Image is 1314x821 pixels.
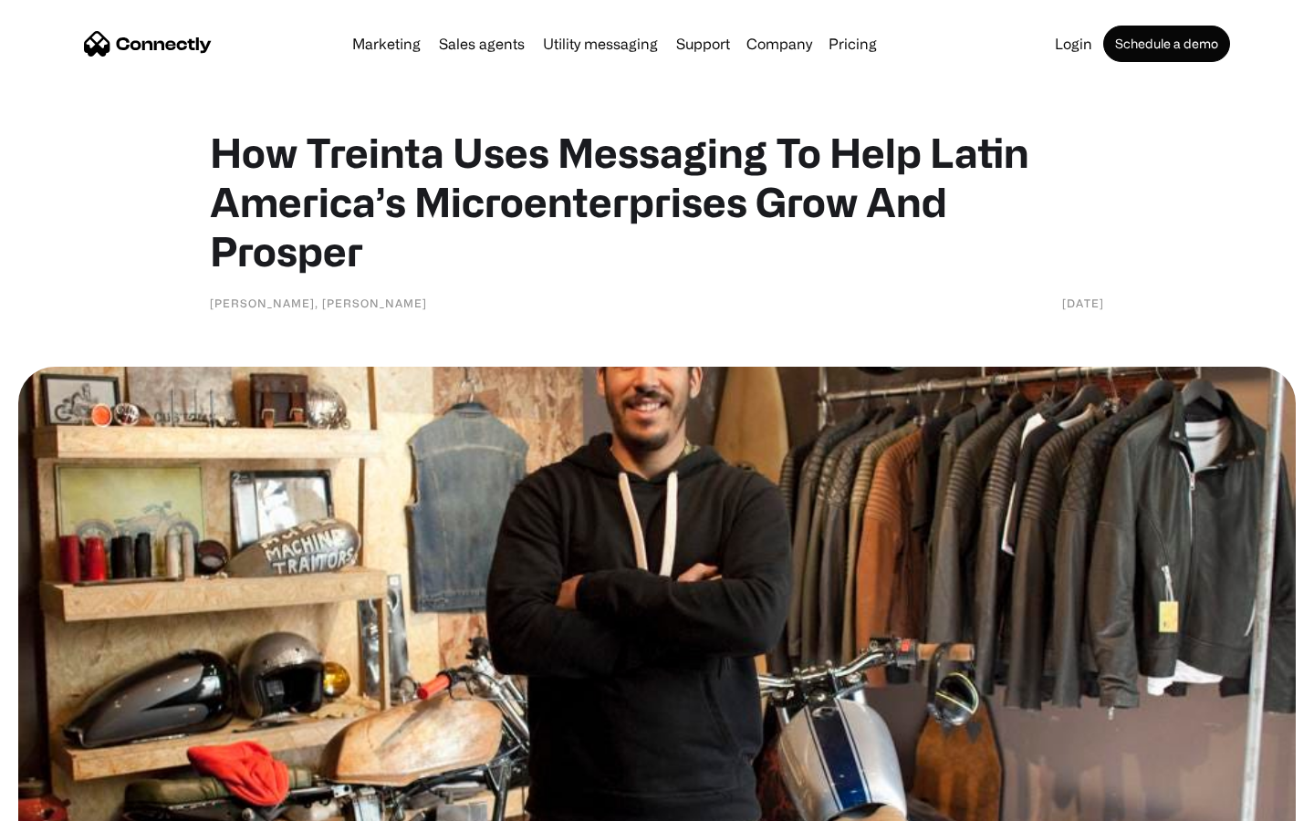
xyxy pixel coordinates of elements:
a: Marketing [345,36,428,51]
ul: Language list [36,789,109,815]
div: [PERSON_NAME], [PERSON_NAME] [210,294,427,312]
a: Pricing [821,36,884,51]
a: Schedule a demo [1103,26,1230,62]
h1: How Treinta Uses Messaging To Help Latin America’s Microenterprises Grow And Prosper [210,128,1104,275]
a: Support [669,36,737,51]
a: Login [1048,36,1100,51]
aside: Language selected: English [18,789,109,815]
div: [DATE] [1062,294,1104,312]
a: Sales agents [432,36,532,51]
div: Company [746,31,812,57]
a: Utility messaging [536,36,665,51]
